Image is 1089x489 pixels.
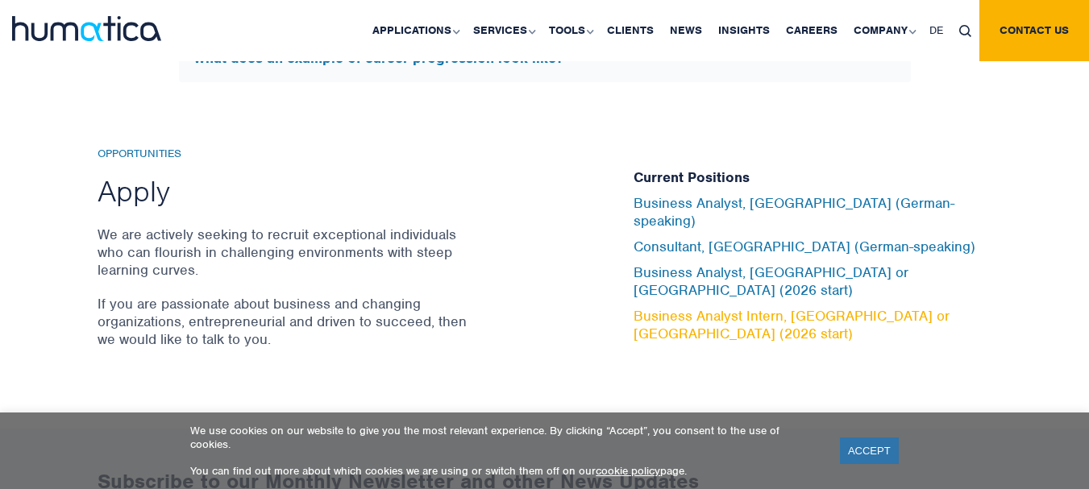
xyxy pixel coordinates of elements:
[634,169,992,187] h5: Current Positions
[190,464,820,478] p: You can find out more about which cookies we are using or switch them off on our page.
[929,23,943,37] span: DE
[12,16,161,41] img: logo
[959,25,971,37] img: search_icon
[98,172,472,209] h2: Apply
[98,147,472,161] h6: Opportunities
[634,238,975,255] a: Consultant, [GEOGRAPHIC_DATA] (German-speaking)
[190,424,820,451] p: We use cookies on our website to give you the most relevant experience. By clicking “Accept”, you...
[840,437,899,464] a: ACCEPT
[634,307,950,342] a: Business Analyst Intern, [GEOGRAPHIC_DATA] or [GEOGRAPHIC_DATA] (2026 start)
[98,226,472,279] p: We are actively seeking to recruit exceptional individuals who can flourish in challenging enviro...
[596,464,660,478] a: cookie policy
[98,295,472,348] p: If you are passionate about business and changing organizations, entrepreneurial and driven to su...
[634,194,954,230] a: Business Analyst, [GEOGRAPHIC_DATA] (German-speaking)
[634,263,908,299] a: Business Analyst, [GEOGRAPHIC_DATA] or [GEOGRAPHIC_DATA] (2026 start)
